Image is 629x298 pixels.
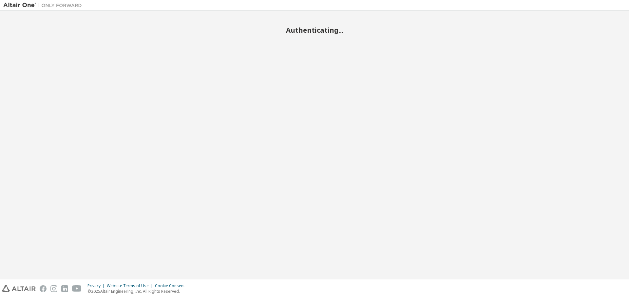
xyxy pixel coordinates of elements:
img: youtube.svg [72,285,82,292]
div: Website Terms of Use [107,283,155,289]
img: altair_logo.svg [2,285,36,292]
div: Privacy [87,283,107,289]
h2: Authenticating... [3,26,626,34]
img: facebook.svg [40,285,47,292]
div: Cookie Consent [155,283,189,289]
p: © 2025 Altair Engineering, Inc. All Rights Reserved. [87,289,189,294]
img: instagram.svg [50,285,57,292]
img: Altair One [3,2,85,9]
img: linkedin.svg [61,285,68,292]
